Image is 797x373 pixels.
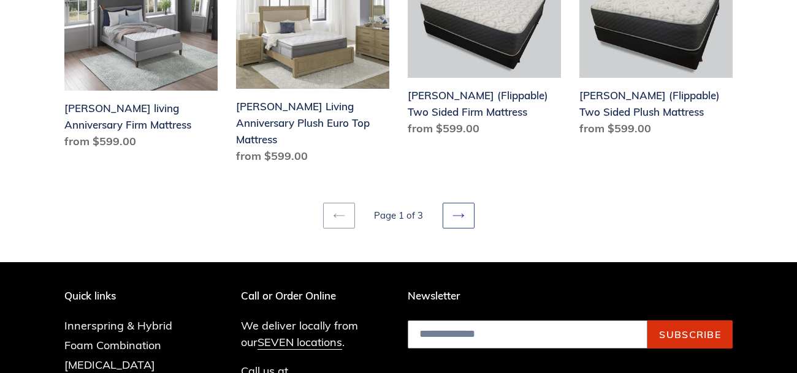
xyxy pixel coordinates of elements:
li: Page 1 of 3 [357,209,440,223]
input: Email address [408,320,647,349]
button: Subscribe [647,320,733,349]
a: [MEDICAL_DATA] [64,358,155,372]
a: Foam Combination [64,338,161,352]
p: We deliver locally from our . [241,317,390,350]
p: Quick links [64,290,191,302]
p: Newsletter [408,290,733,302]
span: Subscribe [659,328,721,341]
p: Call or Order Online [241,290,390,302]
a: Innerspring & Hybrid [64,318,172,333]
a: SEVEN locations [257,335,342,350]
